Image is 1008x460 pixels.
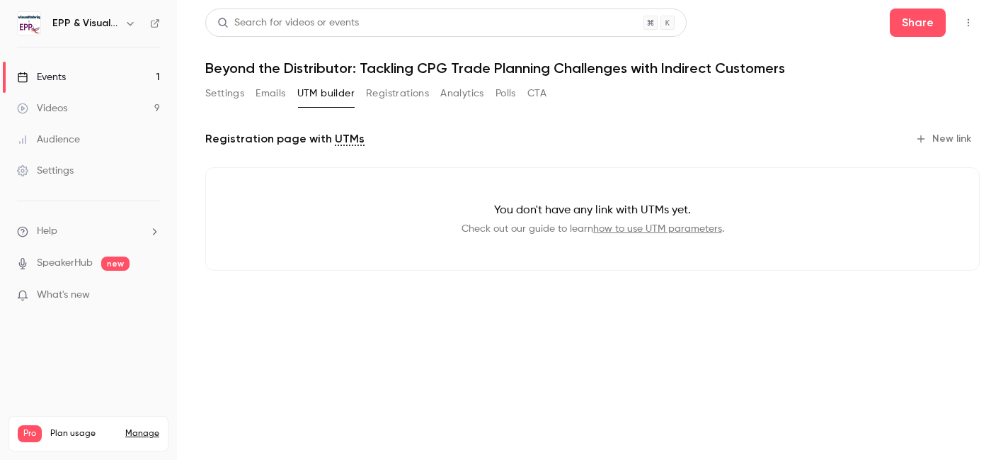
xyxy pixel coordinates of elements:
iframe: Noticeable Trigger [143,289,160,302]
div: Events [17,70,66,84]
button: Registrations [366,82,429,105]
button: CTA [527,82,546,105]
button: Settings [205,82,244,105]
div: Settings [17,164,74,178]
button: UTM builder [297,82,355,105]
div: Videos [17,101,67,116]
h1: Beyond the Distributor: Tackling CPG Trade Planning Challenges with Indirect Customers [205,60,980,77]
button: New link [910,128,980,150]
span: Pro [18,425,42,442]
a: UTMs [335,130,365,147]
a: how to use UTM parameters [593,224,722,234]
a: SpeakerHub [37,256,93,271]
button: Analytics [440,82,484,105]
div: Search for videos or events [217,16,359,30]
img: EPP & Visualfabriq team [18,12,40,35]
span: Plan usage [50,428,117,439]
h6: EPP & Visualfabriq team [52,16,119,30]
a: Manage [125,428,159,439]
p: Check out our guide to learn . [229,222,956,236]
div: Audience [17,133,80,147]
span: Help [37,224,57,239]
button: Emails [256,82,285,105]
p: You don't have any link with UTMs yet. [229,202,956,219]
span: What's new [37,288,90,303]
button: Polls [496,82,516,105]
p: Registration page with [205,130,365,147]
span: new [101,257,130,271]
button: Share [890,9,946,37]
li: help-dropdown-opener [17,224,160,239]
